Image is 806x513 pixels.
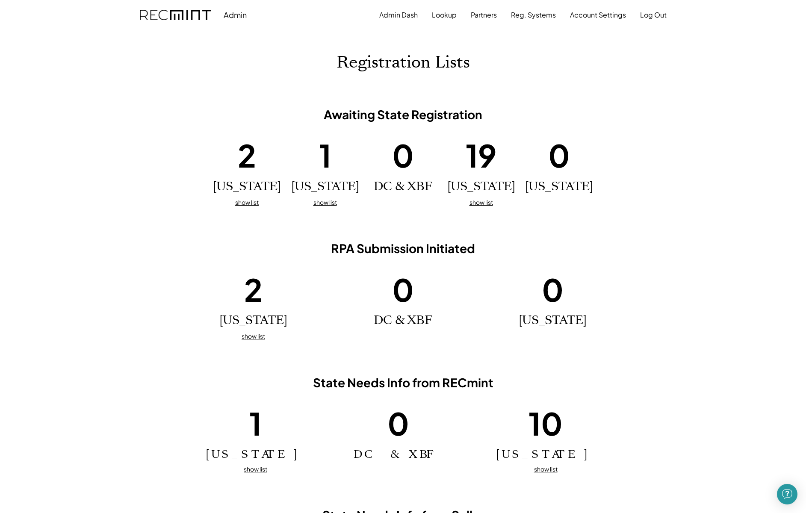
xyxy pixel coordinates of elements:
[242,332,265,340] u: show list
[319,135,331,175] h1: 1
[374,180,432,194] h2: DC & XBF
[337,53,470,73] h1: Registration Lists
[387,403,409,443] h1: 0
[570,6,626,24] button: Account Settings
[374,313,432,328] h2: DC & XBF
[777,484,797,504] div: Open Intercom Messenger
[466,135,496,175] h1: 19
[224,10,247,20] div: Admin
[392,269,414,310] h1: 0
[534,465,558,473] u: show list
[548,135,570,175] h1: 0
[244,269,263,310] h1: 2
[525,180,593,194] h2: [US_STATE]
[432,6,457,24] button: Lookup
[244,465,267,473] u: show list
[511,6,556,24] button: Reg. Systems
[469,198,493,206] u: show list
[354,448,443,461] h2: DC & XBF
[235,198,259,206] u: show list
[528,403,563,443] h1: 10
[219,313,287,328] h2: [US_STATE]
[238,135,256,175] h1: 2
[211,107,596,122] h3: Awaiting State Registration
[519,313,587,328] h2: [US_STATE]
[211,375,596,390] h3: State Needs Info from RECmint
[140,10,211,21] img: recmint-logotype%403x.png
[313,198,337,206] u: show list
[211,241,596,256] h3: RPA Submission Initiated
[379,6,418,24] button: Admin Dash
[496,448,596,461] h2: [US_STATE]
[291,180,359,194] h2: [US_STATE]
[471,6,497,24] button: Partners
[542,269,564,310] h1: 0
[206,448,305,461] h2: [US_STATE]
[213,180,281,194] h2: [US_STATE]
[640,6,667,24] button: Log Out
[392,135,414,175] h1: 0
[249,403,262,443] h1: 1
[447,180,515,194] h2: [US_STATE]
